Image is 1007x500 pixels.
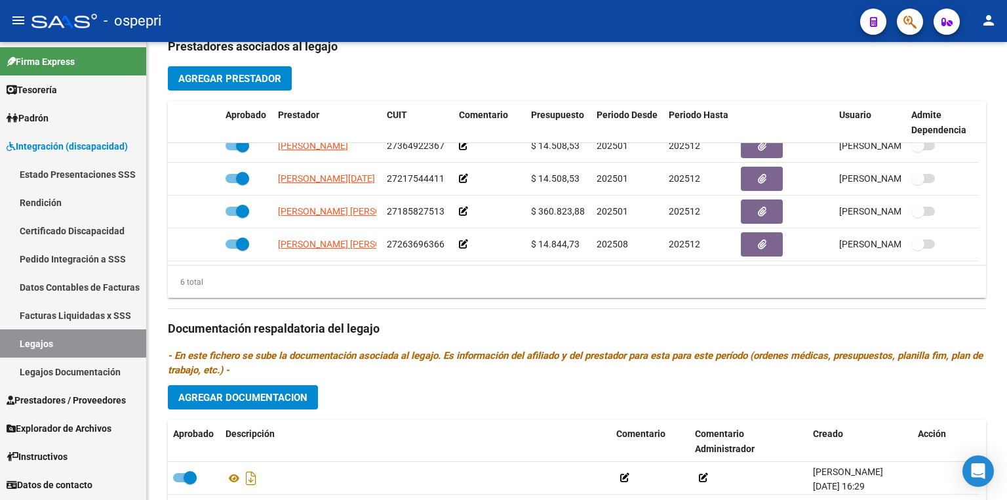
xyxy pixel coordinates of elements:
[591,101,663,144] datatable-header-cell: Periodo Desde
[7,111,49,125] span: Padrón
[382,101,454,144] datatable-header-cell: CUIT
[7,393,126,407] span: Prestadores / Proveedores
[220,101,273,144] datatable-header-cell: Aprobado
[104,7,161,35] span: - ospepri
[597,110,658,120] span: Periodo Desde
[220,420,611,463] datatable-header-cell: Descripción
[10,12,26,28] mat-icon: menu
[669,110,728,120] span: Periodo Hasta
[597,239,628,249] span: 202508
[7,449,68,464] span: Instructivos
[531,173,580,184] span: $ 14.508,53
[690,420,808,463] datatable-header-cell: Comentario Administrador
[616,428,665,439] span: Comentario
[813,428,843,439] span: Creado
[906,101,978,144] datatable-header-cell: Admite Dependencia
[962,455,994,487] div: Open Intercom Messenger
[387,110,407,120] span: CUIT
[531,140,580,151] span: $ 14.508,53
[526,101,591,144] datatable-header-cell: Presupuesto
[454,101,526,144] datatable-header-cell: Comentario
[168,66,292,91] button: Agregar Prestador
[531,110,584,120] span: Presupuesto
[7,421,111,436] span: Explorador de Archivos
[168,37,986,56] h3: Prestadores asociados al legajo
[597,206,628,217] span: 202501
[168,320,986,338] h3: Documentación respaldatoria del legajo
[808,420,913,463] datatable-header-cell: Creado
[695,428,755,454] span: Comentario Administrador
[387,140,444,151] span: 27364922367
[669,173,700,184] span: 202512
[168,385,318,409] button: Agregar Documentacion
[669,239,700,249] span: 202512
[839,206,942,217] span: [PERSON_NAME] [DATE]
[913,420,978,463] datatable-header-cell: Acción
[7,54,75,69] span: Firma Express
[981,12,997,28] mat-icon: person
[178,392,307,404] span: Agregar Documentacion
[273,101,382,144] datatable-header-cell: Prestador
[278,140,348,151] span: [PERSON_NAME]
[611,420,690,463] datatable-header-cell: Comentario
[178,73,281,85] span: Agregar Prestador
[7,139,128,154] span: Integración (discapacidad)
[278,173,375,184] span: [PERSON_NAME][DATE]
[839,239,942,249] span: [PERSON_NAME] [DATE]
[834,101,906,144] datatable-header-cell: Usuario
[226,110,266,120] span: Aprobado
[839,140,942,151] span: [PERSON_NAME] [DATE]
[669,140,700,151] span: 202512
[278,110,319,120] span: Prestador
[243,468,260,489] i: Descargar documento
[911,110,966,135] span: Admite Dependencia
[387,239,444,249] span: 27263696366
[387,206,444,217] span: 27185827513
[813,481,865,491] span: [DATE] 16:29
[7,83,57,97] span: Tesorería
[669,206,700,217] span: 202512
[531,239,580,249] span: $ 14.844,73
[7,478,92,492] span: Datos de contacto
[531,206,585,217] span: $ 360.823,88
[387,173,444,184] span: 27217544411
[918,428,946,439] span: Acción
[597,140,628,151] span: 202501
[278,239,420,249] span: [PERSON_NAME] [PERSON_NAME]
[168,275,203,289] div: 6 total
[226,428,275,439] span: Descripción
[597,173,628,184] span: 202501
[839,173,942,184] span: [PERSON_NAME] [DATE]
[168,420,220,463] datatable-header-cell: Aprobado
[459,110,508,120] span: Comentario
[278,206,420,217] span: [PERSON_NAME] [PERSON_NAME]
[173,428,214,439] span: Aprobado
[813,467,883,477] span: [PERSON_NAME]
[839,110,871,120] span: Usuario
[663,101,736,144] datatable-header-cell: Periodo Hasta
[168,350,983,376] i: - En este fichero se sube la documentación asociada al legajo. Es información del afiliado y del ...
